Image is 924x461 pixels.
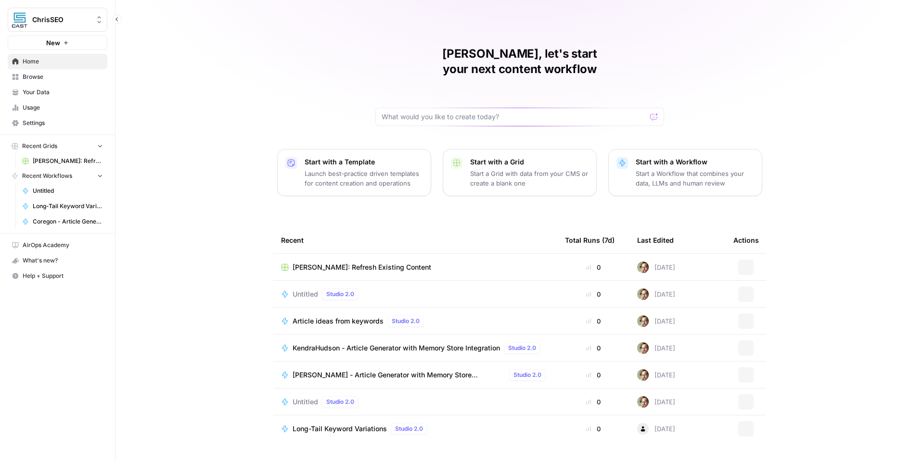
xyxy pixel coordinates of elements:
button: Start with a GridStart a Grid with data from your CMS or create a blank one [443,149,597,196]
span: Your Data [23,88,103,97]
a: Untitled [18,183,107,199]
button: Recent Workflows [8,169,107,183]
div: [DATE] [637,423,675,435]
span: [PERSON_NAME] - Article Generator with Memory Store Integration [293,370,505,380]
p: Start a Workflow that combines your data, LLMs and human review [636,169,754,188]
p: Start with a Grid [470,157,589,167]
a: Usage [8,100,107,115]
div: [DATE] [637,342,675,354]
a: [PERSON_NAME] - Article Generator with Memory Store IntegrationStudio 2.0 [281,369,550,381]
span: Untitled [293,397,318,407]
span: Settings [23,119,103,127]
h1: [PERSON_NAME], let's start your next content workflow [375,46,664,77]
div: [DATE] [637,396,675,408]
span: Studio 2.0 [326,398,354,406]
span: Studio 2.0 [395,424,423,433]
button: New [8,36,107,50]
button: Workspace: ChrisSEO [8,8,107,32]
img: dgvnr7e784zoarby4zq8eivda5uh [637,369,649,381]
div: What's new? [8,253,107,268]
div: 0 [565,397,622,407]
div: Total Runs (7d) [565,227,615,253]
a: Coregon - Article Generator with Memory Store Integration [18,214,107,229]
div: Recent [281,227,550,253]
span: Usage [23,103,103,112]
p: Start a Grid with data from your CMS or create a blank one [470,169,589,188]
span: Help + Support [23,272,103,280]
div: Last Edited [637,227,674,253]
a: Long-Tail Keyword VariationsStudio 2.0 [281,423,550,435]
span: New [46,38,60,48]
div: 0 [565,316,622,326]
div: 0 [565,262,622,272]
span: AirOps Academy [23,241,103,249]
button: Start with a TemplateLaunch best-practice driven templates for content creation and operations [277,149,431,196]
span: Untitled [33,187,103,195]
span: [PERSON_NAME]: Refresh Existing Content [293,262,431,272]
div: Actions [733,227,759,253]
div: [DATE] [637,369,675,381]
span: Long-Tail Keyword Variations [33,202,103,211]
a: KendraHudson - Article Generator with Memory Store IntegrationStudio 2.0 [281,342,550,354]
img: dgvnr7e784zoarby4zq8eivda5uh [637,315,649,327]
span: Studio 2.0 [508,344,536,352]
a: [PERSON_NAME]: Refresh Existing Content [18,153,107,169]
div: [DATE] [637,288,675,300]
span: KendraHudson - Article Generator with Memory Store Integration [293,343,500,353]
a: Browse [8,69,107,85]
img: ChrisSEO Logo [11,11,28,28]
input: What would you like to create today? [382,112,646,122]
img: dgvnr7e784zoarby4zq8eivda5uh [637,288,649,300]
img: dgvnr7e784zoarby4zq8eivda5uh [637,342,649,354]
img: dgvnr7e784zoarby4zq8eivda5uh [637,396,649,408]
div: 0 [565,343,622,353]
a: AirOps Academy [8,237,107,253]
span: Recent Grids [22,142,57,150]
a: Long-Tail Keyword Variations [18,199,107,214]
a: UntitledStudio 2.0 [281,288,550,300]
div: 0 [565,424,622,434]
span: Untitled [293,289,318,299]
p: Launch best-practice driven templates for content creation and operations [305,169,423,188]
p: Start with a Template [305,157,423,167]
span: Home [23,57,103,66]
div: [DATE] [637,315,675,327]
a: UntitledStudio 2.0 [281,396,550,408]
span: Studio 2.0 [392,317,420,325]
p: Start with a Workflow [636,157,754,167]
a: Article ideas from keywordsStudio 2.0 [281,315,550,327]
span: Browse [23,73,103,81]
a: [PERSON_NAME]: Refresh Existing Content [281,262,550,272]
a: Home [8,54,107,69]
img: dgvnr7e784zoarby4zq8eivda5uh [637,262,649,273]
span: Long-Tail Keyword Variations [293,424,387,434]
span: [PERSON_NAME]: Refresh Existing Content [33,157,103,165]
button: What's new? [8,253,107,268]
a: Your Data [8,85,107,100]
button: Start with a WorkflowStart a Workflow that combines your data, LLMs and human review [608,149,762,196]
div: [DATE] [637,262,675,273]
span: Coregon - Article Generator with Memory Store Integration [33,217,103,226]
div: 0 [565,370,622,380]
div: 0 [565,289,622,299]
button: Help + Support [8,268,107,284]
button: Recent Grids [8,139,107,153]
span: Article ideas from keywords [293,316,384,326]
span: ChrisSEO [32,15,90,25]
a: Settings [8,115,107,131]
span: Recent Workflows [22,172,72,180]
span: Studio 2.0 [513,371,541,379]
span: Studio 2.0 [326,290,354,299]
